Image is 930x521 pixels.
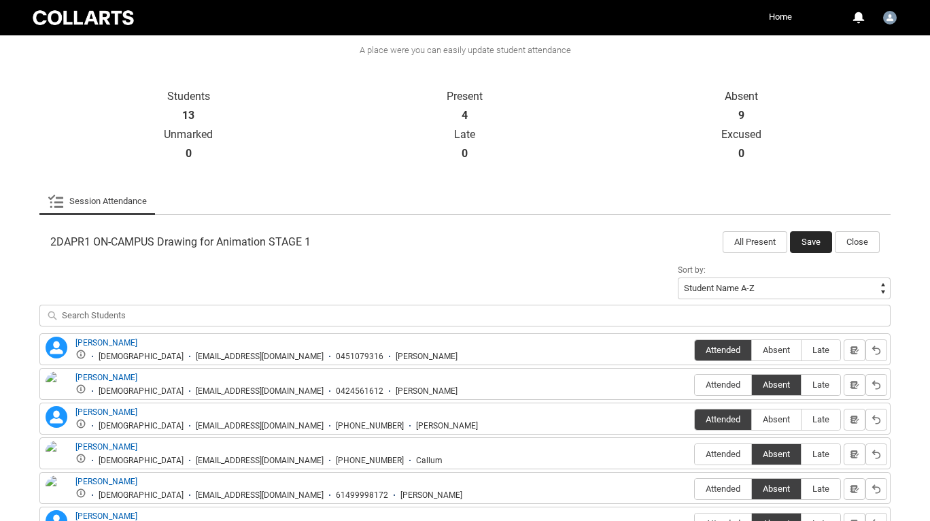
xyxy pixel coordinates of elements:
div: [EMAIL_ADDRESS][DOMAIN_NAME] [196,421,324,431]
span: Attended [695,345,751,355]
button: Reset [865,374,887,396]
button: Reset [865,478,887,500]
img: Yannis.Ye [883,11,897,24]
img: Claire Birnie [46,475,67,505]
div: [EMAIL_ADDRESS][DOMAIN_NAME] [196,352,324,362]
button: Notes [844,443,865,465]
a: Session Attendance [48,188,147,215]
span: Attended [695,380,751,390]
p: Absent [603,90,880,103]
div: [DEMOGRAPHIC_DATA] [99,386,184,397]
input: Search Students [39,305,891,326]
span: Attended [695,414,751,424]
strong: 0 [186,147,192,161]
div: [EMAIL_ADDRESS][DOMAIN_NAME] [196,386,324,397]
button: Reset [865,339,887,361]
a: Home [765,7,795,27]
div: [PERSON_NAME] [400,490,462,501]
span: Absent [752,449,801,459]
lightning-icon: Alicia Marley [46,337,67,358]
button: Save [790,231,832,253]
div: [DEMOGRAPHIC_DATA] [99,421,184,431]
span: Attended [695,484,751,494]
span: Late [802,414,840,424]
span: Absent [752,414,801,424]
strong: 13 [182,109,194,122]
strong: 4 [462,109,468,122]
div: 0424561612 [336,386,383,397]
button: All Present [723,231,787,253]
span: Absent [752,380,801,390]
button: Notes [844,409,865,431]
strong: 0 [738,147,744,161]
p: Students [50,90,327,103]
span: Attended [695,449,751,459]
div: [PERSON_NAME] [396,386,458,397]
p: Late [327,128,604,141]
div: 61499998172 [336,490,388,501]
div: [PHONE_NUMBER] [336,456,404,466]
a: [PERSON_NAME] [75,511,137,521]
button: User Profile Yannis.Ye [880,5,900,27]
img: Amanda Simone [46,371,67,401]
p: Unmarked [50,128,327,141]
span: Sort by: [678,265,706,275]
a: [PERSON_NAME] [75,442,137,452]
span: Late [802,449,840,459]
span: 2DAPR1 ON-CAMPUS Drawing for Animation STAGE 1 [50,235,311,249]
button: Reset [865,443,887,465]
strong: 9 [738,109,744,122]
a: [PERSON_NAME] [75,338,137,348]
lightning-icon: Anna Lozsi [46,406,67,428]
div: [DEMOGRAPHIC_DATA] [99,352,184,362]
span: Absent [752,345,801,355]
div: 0451079316 [336,352,383,362]
div: [PERSON_NAME] [416,421,478,431]
span: Late [802,484,840,494]
div: [DEMOGRAPHIC_DATA] [99,456,184,466]
li: Session Attendance [39,188,155,215]
strong: 0 [462,147,468,161]
div: [EMAIL_ADDRESS][DOMAIN_NAME] [196,490,324,501]
a: [PERSON_NAME] [75,407,137,417]
button: Reset [865,409,887,431]
div: [PERSON_NAME] [396,352,458,362]
button: Close [835,231,880,253]
span: Late [802,380,840,390]
button: Notes [844,339,865,361]
a: [PERSON_NAME] [75,477,137,486]
span: Late [802,345,840,355]
a: [PERSON_NAME] [75,373,137,382]
span: Absent [752,484,801,494]
div: [EMAIL_ADDRESS][DOMAIN_NAME] [196,456,324,466]
div: Callum [416,456,443,466]
button: Notes [844,374,865,396]
img: Callum Milgate [46,441,67,471]
div: [DEMOGRAPHIC_DATA] [99,490,184,501]
p: Excused [603,128,880,141]
div: A place were you can easily update student attendance [38,44,892,57]
div: [PHONE_NUMBER] [336,421,404,431]
button: Notes [844,478,865,500]
p: Present [327,90,604,103]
